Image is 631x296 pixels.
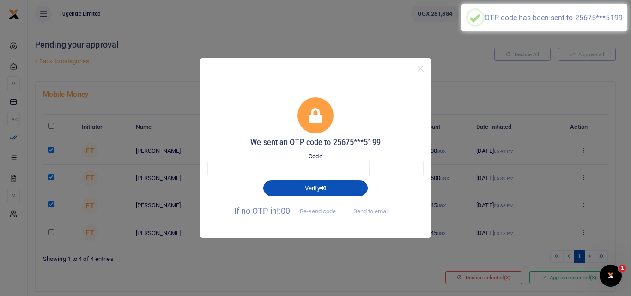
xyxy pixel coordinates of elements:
[600,265,622,287] iframe: Intercom live chat
[263,180,368,196] button: Verify
[207,138,424,147] h5: We sent an OTP code to 25675***5199
[309,152,322,161] label: Code
[277,206,290,216] span: !:00
[414,62,427,75] button: Close
[485,13,623,22] div: OTP code has been sent to 25675***5199
[234,206,344,216] span: If no OTP in
[619,265,626,272] span: 1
